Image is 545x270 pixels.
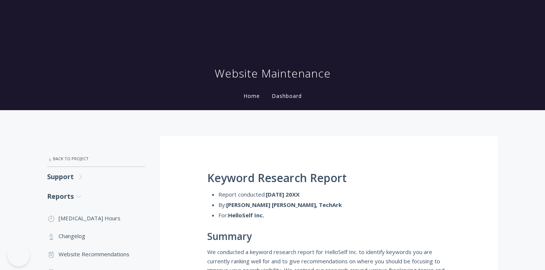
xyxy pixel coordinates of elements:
iframe: Toggle Customer Support [7,244,30,266]
a: Dashboard [270,92,303,99]
a: Changelog [47,227,145,245]
a: Website Recommendations [47,245,145,263]
a: Back to Project [47,151,145,167]
strong: [PERSON_NAME] [PERSON_NAME], TechArk [226,201,342,208]
strong: [DATE] 20XX [266,191,300,198]
li: By: [218,200,450,209]
h2: Summary [207,231,450,242]
h1: Website Maintenance [215,66,331,81]
a: Home [242,92,261,99]
li: For: [218,211,450,220]
li: Report conducted: [218,190,450,199]
h1: Keyword Research Report [207,172,450,184]
a: Support [47,167,145,187]
a: Reports [47,187,145,206]
a: [MEDICAL_DATA] Hours [47,209,145,227]
strong: HelloSelf Inc. [228,211,264,219]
